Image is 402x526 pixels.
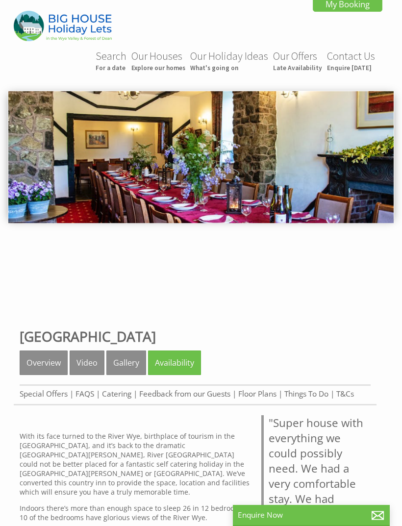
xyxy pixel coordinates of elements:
a: Our Holiday IdeasWhat's going on [190,49,268,72]
p: Enquire Now [238,510,385,520]
iframe: Customer reviews powered by Trustpilot [6,244,396,317]
img: Big House Holiday Lets [14,11,112,41]
a: Special Offers [20,389,68,399]
small: Enquire [DATE] [327,64,375,72]
a: Gallery [106,351,146,375]
a: Feedback from our Guests [139,389,230,399]
small: Explore our homes [131,64,185,72]
a: Overview [20,351,68,375]
a: SearchFor a date [96,49,126,72]
a: Video [70,351,104,375]
a: Our HousesExplore our homes [131,49,185,72]
a: FAQS [75,389,94,399]
small: What's going on [190,64,268,72]
a: Catering [102,389,131,399]
p: With its face turned to the River Wye, birthplace of tourism in the [GEOGRAPHIC_DATA], and it’s b... [20,431,250,497]
a: Floor Plans [238,389,276,399]
small: For a date [96,64,126,72]
small: Late Availability [273,64,322,72]
a: T&Cs [336,389,354,399]
a: Contact UsEnquire [DATE] [327,49,375,72]
a: Our OffersLate Availability [273,49,322,72]
p: Indoors there’s more than enough space to sleep 26 in 12 bedrooms. 10 of the bedrooms have glorio... [20,503,250,522]
a: Availability [148,351,201,375]
a: [GEOGRAPHIC_DATA] [20,327,156,346]
a: Things To Do [284,389,328,399]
